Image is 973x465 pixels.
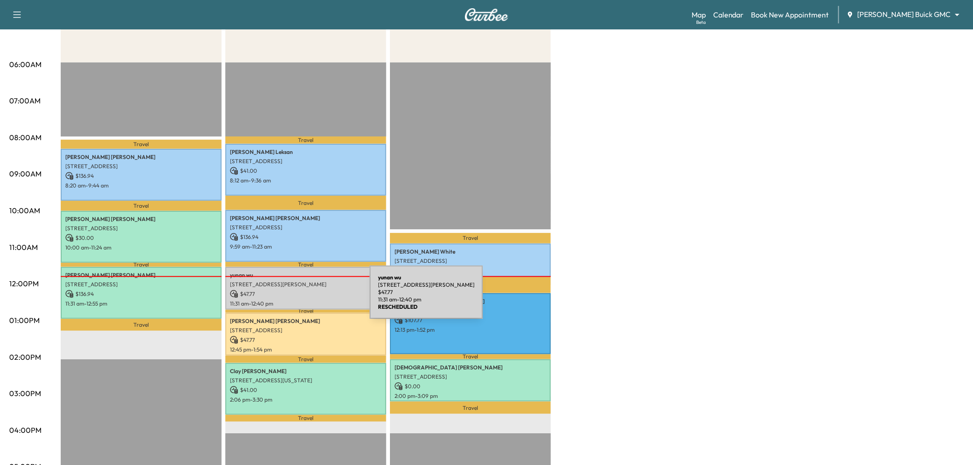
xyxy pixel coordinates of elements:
b: yunan wu [378,274,401,281]
p: 8:12 am - 9:36 am [230,177,382,184]
span: [PERSON_NAME] Buick GMC [858,9,951,20]
p: Travel [390,233,551,244]
p: Travel [225,196,386,210]
a: MapBeta [692,9,706,20]
p: [STREET_ADDRESS] [230,158,382,165]
p: [PERSON_NAME] [PERSON_NAME] [65,215,217,223]
p: $ 41.00 [230,167,382,175]
p: 8:20 am - 9:44 am [65,182,217,189]
p: $ 47.77 [230,336,382,344]
b: RESCHEDULED [378,303,418,310]
p: 09:00AM [9,168,41,179]
p: 01:00PM [9,315,40,326]
p: 11:31 am - 12:55 pm [65,300,217,307]
p: 11:31 am - 12:40 pm [230,300,382,307]
p: [PERSON_NAME] [PERSON_NAME] [65,153,217,161]
p: [STREET_ADDRESS][PERSON_NAME] [230,281,382,288]
p: [STREET_ADDRESS] [230,224,382,231]
p: $ 136.94 [65,172,217,180]
p: [STREET_ADDRESS][US_STATE] [230,377,382,384]
p: $ 107.77 [395,316,546,324]
p: $ 41.00 [230,386,382,394]
p: $ 47.77 [378,289,475,296]
p: Travel [225,310,386,313]
p: [PERSON_NAME] [PERSON_NAME] [230,318,382,325]
p: [STREET_ADDRESS] [395,373,546,380]
p: Travel [225,136,386,144]
div: Beta [696,19,706,26]
p: [PERSON_NAME] [PERSON_NAME] [65,272,217,279]
p: 11:31 am - 12:40 pm [378,296,475,303]
img: Curbee Logo [464,8,509,21]
p: $ 30.00 [65,234,217,242]
a: Book New Appointment [751,9,829,20]
p: $ 0.00 [395,382,546,391]
p: $ 47.77 [230,290,382,298]
p: [STREET_ADDRESS] [65,163,217,170]
p: Travel [225,415,386,422]
a: Calendar [713,9,744,20]
p: Travel [61,263,222,267]
p: 2:00 pm - 3:09 pm [395,392,546,400]
p: Travel [390,402,551,414]
p: 08:00AM [9,132,41,143]
p: 12:45 pm - 1:54 pm [230,346,382,353]
p: [DEMOGRAPHIC_DATA] [PERSON_NAME] [395,364,546,371]
p: 03:00PM [9,388,41,399]
p: 12:13 pm - 1:52 pm [395,326,546,334]
p: [STREET_ADDRESS][PERSON_NAME] [378,281,475,289]
p: 12:00PM [9,278,39,289]
p: [PERSON_NAME] Leksan [230,148,382,156]
p: Travel [390,354,551,359]
p: 9:59 am - 11:23 am [230,243,382,250]
p: [STREET_ADDRESS] [65,225,217,232]
p: Clay [PERSON_NAME] [230,368,382,375]
p: [PERSON_NAME] White [395,248,546,255]
p: 11:00AM [9,242,38,253]
p: Travel [225,262,386,267]
p: Travel [61,140,222,149]
p: 10:00 am - 11:24 am [65,244,217,251]
p: 04:00PM [9,425,41,436]
p: 07:00AM [9,95,40,106]
p: [STREET_ADDRESS] [65,281,217,288]
p: Travel [61,319,222,331]
p: Travel [61,201,222,211]
p: 02:00PM [9,352,41,363]
p: 2:06 pm - 3:30 pm [230,396,382,403]
p: yunan wu [230,272,382,279]
p: [STREET_ADDRESS] [395,257,546,265]
p: [PERSON_NAME] [PERSON_NAME] [230,215,382,222]
p: Travel [225,356,386,363]
p: $ 136.94 [230,233,382,241]
p: 10:00AM [9,205,40,216]
p: [STREET_ADDRESS] [230,327,382,334]
p: 06:00AM [9,59,41,70]
p: $ 136.94 [65,290,217,298]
